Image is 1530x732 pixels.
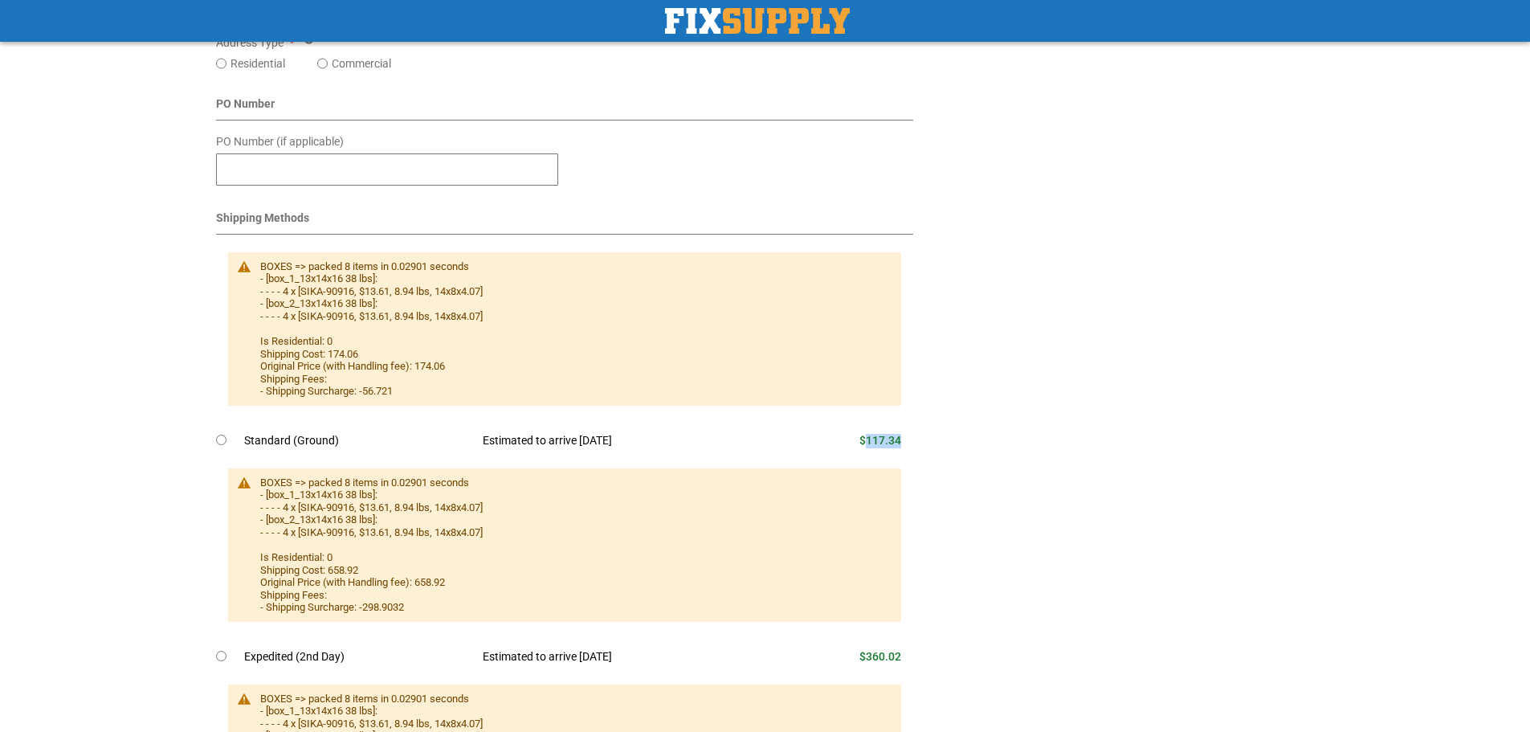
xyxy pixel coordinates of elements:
[665,8,850,34] img: Fix Industrial Supply
[260,260,886,399] div: BOXES => packed 8 items in 0.02901 seconds - [box_1_13x14x16 38 lbs]: - - - - 4 x [SIKA-90916, $1...
[471,640,781,675] td: Estimated to arrive [DATE]
[231,55,285,72] label: Residential
[471,423,781,459] td: Estimated to arrive [DATE]
[216,210,914,235] div: Shipping Methods
[216,36,284,49] span: Address Type
[665,8,850,34] a: store logo
[332,55,391,72] label: Commercial
[216,135,344,148] span: PO Number (if applicable)
[859,650,901,663] span: $360.02
[216,96,914,121] div: PO Number
[244,640,471,675] td: Expedited (2nd Day)
[244,423,471,459] td: Standard (Ground)
[260,476,886,615] div: BOXES => packed 8 items in 0.02901 seconds - [box_1_13x14x16 38 lbs]: - - - - 4 x [SIKA-90916, $1...
[859,434,901,447] span: $117.34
